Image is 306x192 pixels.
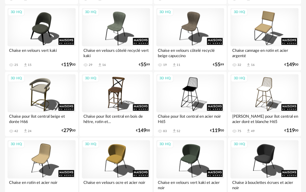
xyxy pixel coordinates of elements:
span: Download icon [172,129,177,133]
span: Download icon [23,63,28,67]
span: Download icon [172,63,177,67]
span: 279 [63,129,72,133]
span: 119 [286,129,295,133]
div: 49 [251,129,254,133]
div: Chaise en velours côtelé recyclé beige capuccino [156,47,224,59]
span: 55 [215,63,220,67]
div: Chaise en velours vert kaki [8,47,76,59]
div: [PERSON_NAME] pour îlot central en acier doré et blanche H65 [230,112,298,125]
div: 3D HQ [231,75,248,82]
a: 3D HQ [PERSON_NAME] pour îlot central en acier doré et blanche H65 75 Download icon 49 €11900 [228,72,301,136]
div: 3D HQ [231,8,248,16]
div: 42 [14,129,18,133]
div: Chaise en rotin et acier noir [8,179,76,191]
div: € 00 [62,129,76,133]
span: 119 [212,129,220,133]
a: 3D HQ Chaise pour îlot central en bois de hêtre, rotin et... €14900 [79,72,153,136]
div: 75 [237,129,241,133]
div: 29 [89,63,93,67]
div: € 99 [139,63,150,67]
div: Chaise en velours côtelé recyclé vert kaki [82,47,150,59]
div: 16 [102,63,106,67]
div: 15 [28,63,32,67]
div: 3D HQ [8,75,25,82]
div: € 00 [284,129,298,133]
a: 3D HQ Chaise pour îlot central en acier noir H65 83 Download icon 52 €11900 [154,72,227,136]
span: 55 [141,63,146,67]
div: 25 [14,63,18,67]
a: 3D HQ Chaise en velours côtelé recyclé vert kaki 29 Download icon 16 €5599 [79,6,153,70]
div: 52 [177,129,180,133]
div: 3D HQ [82,75,99,82]
div: Chaise cannage en rotin et acier argenté [230,47,298,59]
div: Chaise pour îlot central en acier noir H65 [156,112,224,125]
div: € 00 [62,63,76,67]
div: 3D HQ [8,8,25,16]
span: 149 [286,63,295,67]
a: 3D HQ Chaise en velours vert kaki 25 Download icon 15 €11900 [5,6,78,70]
span: 149 [138,129,146,133]
a: 3D HQ Chaise en velours côtelé recyclé beige capuccino 19 Download icon 11 €5599 [154,6,227,70]
div: 3D HQ [82,8,99,16]
div: 3D HQ [157,8,173,16]
div: 19 [163,63,167,67]
div: Chaise en velours vert kaki et acier noir [156,179,224,191]
div: 3D HQ [82,140,99,148]
div: 83 [163,129,167,133]
span: Download icon [246,129,251,133]
div: € 00 [210,129,224,133]
div: € 00 [284,63,298,67]
div: Chaise à bouclettes écrues et acier noir [230,179,298,191]
div: 3D HQ [157,140,173,148]
span: 119 [63,63,72,67]
span: Download icon [246,63,251,67]
span: Download icon [23,129,28,133]
div: € 00 [136,129,150,133]
div: 16 [251,63,254,67]
div: 32 [237,63,241,67]
div: 11 [177,63,180,67]
div: Chaise en velours ocre et acier noir [82,179,150,191]
span: Download icon [98,63,102,67]
div: 3D HQ [231,140,248,148]
div: 3D HQ [8,140,25,148]
div: 24 [28,129,32,133]
a: 3D HQ Chaise cannage en rotin et acier argenté 32 Download icon 16 €14900 [228,6,301,70]
div: € 99 [213,63,224,67]
div: 3D HQ [157,75,173,82]
div: Chaise pour îlot central beige et dorée H66 [8,112,76,125]
a: 3D HQ Chaise pour îlot central beige et dorée H66 42 Download icon 24 €27900 [5,72,78,136]
div: Chaise pour îlot central en bois de hêtre, rotin et... [82,112,150,125]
